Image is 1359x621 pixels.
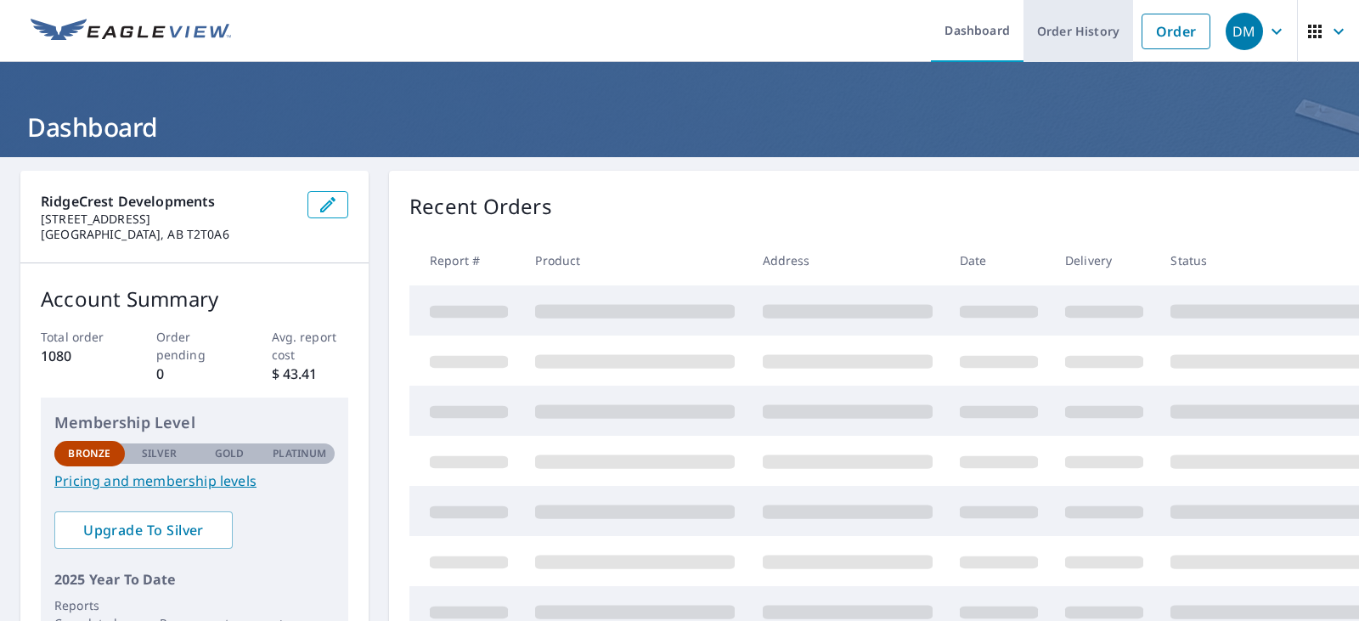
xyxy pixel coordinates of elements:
a: Pricing and membership levels [54,471,335,491]
p: Account Summary [41,284,348,314]
p: 1080 [41,346,118,366]
p: Recent Orders [409,191,552,222]
th: Product [522,235,748,285]
p: Silver [142,446,178,461]
h1: Dashboard [20,110,1339,144]
th: Report # [409,235,522,285]
p: Bronze [68,446,110,461]
p: [STREET_ADDRESS] [41,212,294,227]
th: Address [749,235,946,285]
p: Total order [41,328,118,346]
p: 0 [156,364,234,384]
p: RidgeCrest Developments [41,191,294,212]
span: Upgrade To Silver [68,521,219,539]
p: [GEOGRAPHIC_DATA], AB T2T0A6 [41,227,294,242]
p: 2025 Year To Date [54,569,335,590]
img: EV Logo [31,19,231,44]
p: Avg. report cost [272,328,349,364]
a: Order [1142,14,1210,49]
p: Order pending [156,328,234,364]
th: Date [946,235,1052,285]
p: Membership Level [54,411,335,434]
p: Platinum [273,446,326,461]
p: $ 43.41 [272,364,349,384]
th: Delivery [1052,235,1157,285]
div: DM [1226,13,1263,50]
a: Upgrade To Silver [54,511,233,549]
p: Gold [215,446,244,461]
